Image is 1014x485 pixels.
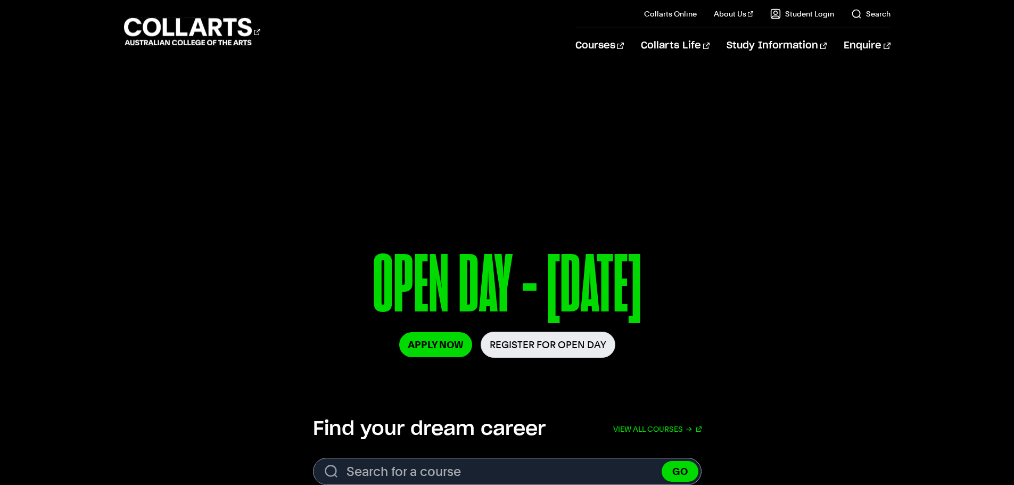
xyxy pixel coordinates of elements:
a: Student Login [770,9,834,19]
div: Go to homepage [124,17,260,47]
a: Apply Now [399,332,472,357]
a: Register for Open Day [481,332,615,358]
a: About Us [714,9,753,19]
form: Search [313,458,702,485]
a: Collarts Online [644,9,697,19]
a: Enquire [844,28,890,63]
a: Study Information [727,28,827,63]
a: Courses [575,28,624,63]
a: Collarts Life [641,28,710,63]
input: Search for a course [313,458,702,485]
p: OPEN DAY - [DATE] [210,244,804,332]
a: Search [851,9,891,19]
button: GO [662,461,698,482]
h2: Find your dream career [313,417,546,441]
a: View all courses [613,417,702,441]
